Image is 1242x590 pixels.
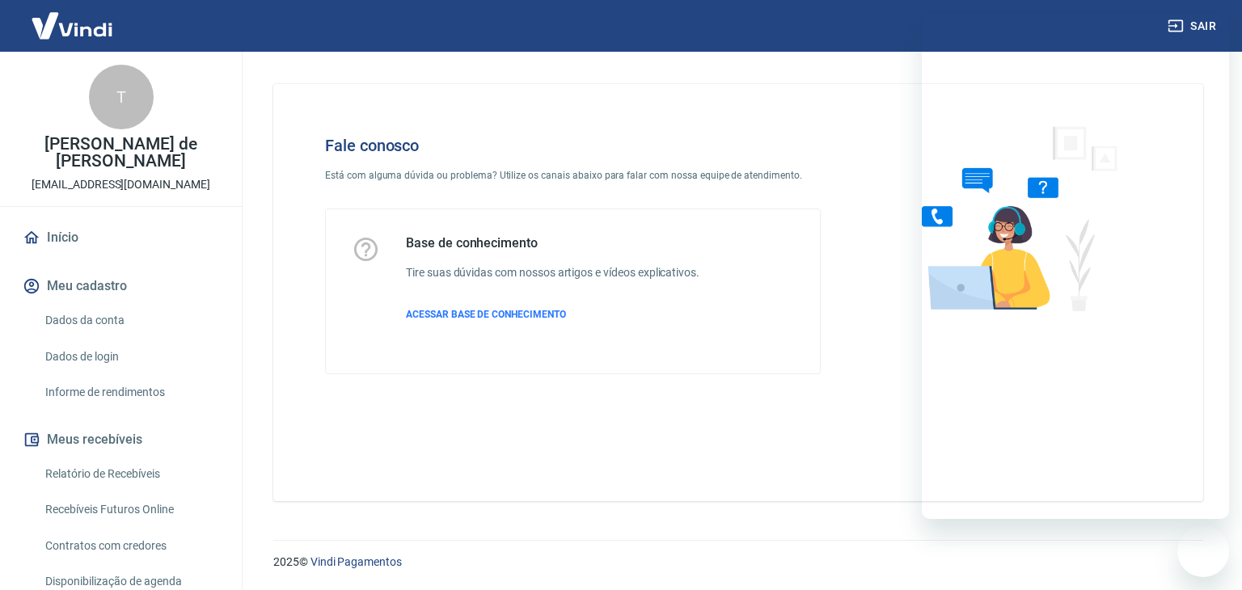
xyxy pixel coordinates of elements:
a: Dados de login [39,340,222,373]
img: Vindi [19,1,125,50]
p: Está com alguma dúvida ou problema? Utilize os canais abaixo para falar com nossa equipe de atend... [325,168,821,183]
a: Vindi Pagamentos [310,555,402,568]
p: 2025 © [273,554,1203,571]
img: Fale conosco [889,110,1135,326]
a: Relatório de Recebíveis [39,457,222,491]
button: Sair [1164,11,1223,41]
h5: Base de conhecimento [406,235,699,251]
h6: Tire suas dúvidas com nossos artigos e vídeos explicativos. [406,264,699,281]
button: Meu cadastro [19,268,222,304]
p: [PERSON_NAME] de [PERSON_NAME] [13,136,229,170]
a: Informe de rendimentos [39,376,222,409]
div: T [89,65,154,129]
iframe: Botão para abrir a janela de mensagens, conversa em andamento [1177,525,1229,577]
p: [EMAIL_ADDRESS][DOMAIN_NAME] [32,176,210,193]
span: ACESSAR BASE DE CONHECIMENTO [406,309,566,320]
iframe: Janela de mensagens [922,13,1229,519]
button: Meus recebíveis [19,422,222,457]
a: Dados da conta [39,304,222,337]
a: Início [19,220,222,255]
a: Contratos com credores [39,529,222,563]
a: Recebíveis Futuros Online [39,493,222,526]
h4: Fale conosco [325,136,821,155]
a: ACESSAR BASE DE CONHECIMENTO [406,307,699,322]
